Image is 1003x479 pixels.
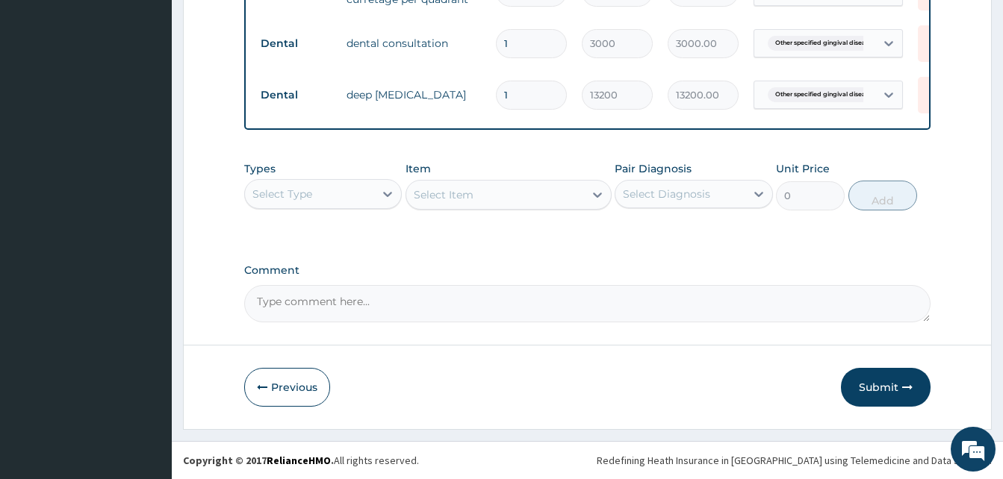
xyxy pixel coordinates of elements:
[615,161,692,176] label: Pair Diagnosis
[267,454,331,467] a: RelianceHMO
[244,163,276,175] label: Types
[245,7,281,43] div: Minimize live chat window
[244,264,931,277] label: Comment
[776,161,830,176] label: Unit Price
[78,84,251,103] div: Chat with us now
[253,81,339,109] td: Dental
[253,30,339,57] td: Dental
[339,80,488,110] td: deep [MEDICAL_DATA]
[172,441,1003,479] footer: All rights reserved.
[28,75,60,112] img: d_794563401_company_1708531726252_794563401
[623,187,710,201] div: Select Diagnosis
[597,453,992,468] div: Redefining Heath Insurance in [GEOGRAPHIC_DATA] using Telemedicine and Data Science!
[7,320,285,372] textarea: Type your message and hit 'Enter'
[841,368,931,407] button: Submit
[87,144,206,295] span: We're online!
[768,87,878,102] span: Other specified gingival disea...
[183,454,334,467] strong: Copyright © 2017 .
[848,181,917,210] button: Add
[244,368,330,407] button: Previous
[252,187,312,201] div: Select Type
[339,28,488,58] td: dental consultation
[406,161,431,176] label: Item
[768,36,878,51] span: Other specified gingival disea...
